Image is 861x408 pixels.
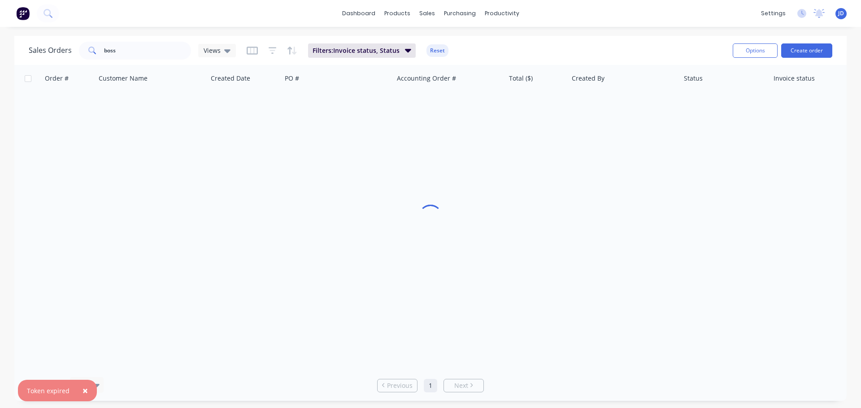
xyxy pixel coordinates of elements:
div: Customer Name [99,74,148,83]
button: Filters:Invoice status, Status [308,43,416,58]
div: Status [684,74,703,83]
input: Search... [104,42,191,60]
a: Page 1 is your current page [424,379,437,392]
button: Create order [781,43,832,58]
a: Next page [444,381,483,390]
span: Previous [387,381,413,390]
div: Token expired [27,386,70,395]
a: Previous page [378,381,417,390]
span: Views [204,46,221,55]
span: Filters: Invoice status, Status [313,46,400,55]
button: Close [74,380,97,401]
div: purchasing [439,7,480,20]
div: Total ($) [509,74,533,83]
ul: Pagination [374,379,487,392]
div: settings [757,7,790,20]
div: Created By [572,74,604,83]
a: dashboard [338,7,380,20]
div: PO # [285,74,299,83]
h1: Sales Orders [29,46,72,55]
span: JD [838,9,844,17]
div: productivity [480,7,524,20]
div: Created Date [211,74,250,83]
div: products [380,7,415,20]
div: sales [415,7,439,20]
div: Accounting Order # [397,74,456,83]
span: × [83,384,88,397]
button: Options [733,43,778,58]
button: Reset [426,44,448,57]
div: Order # [45,74,69,83]
img: Factory [16,7,30,20]
div: Invoice status [774,74,815,83]
span: Next [454,381,468,390]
